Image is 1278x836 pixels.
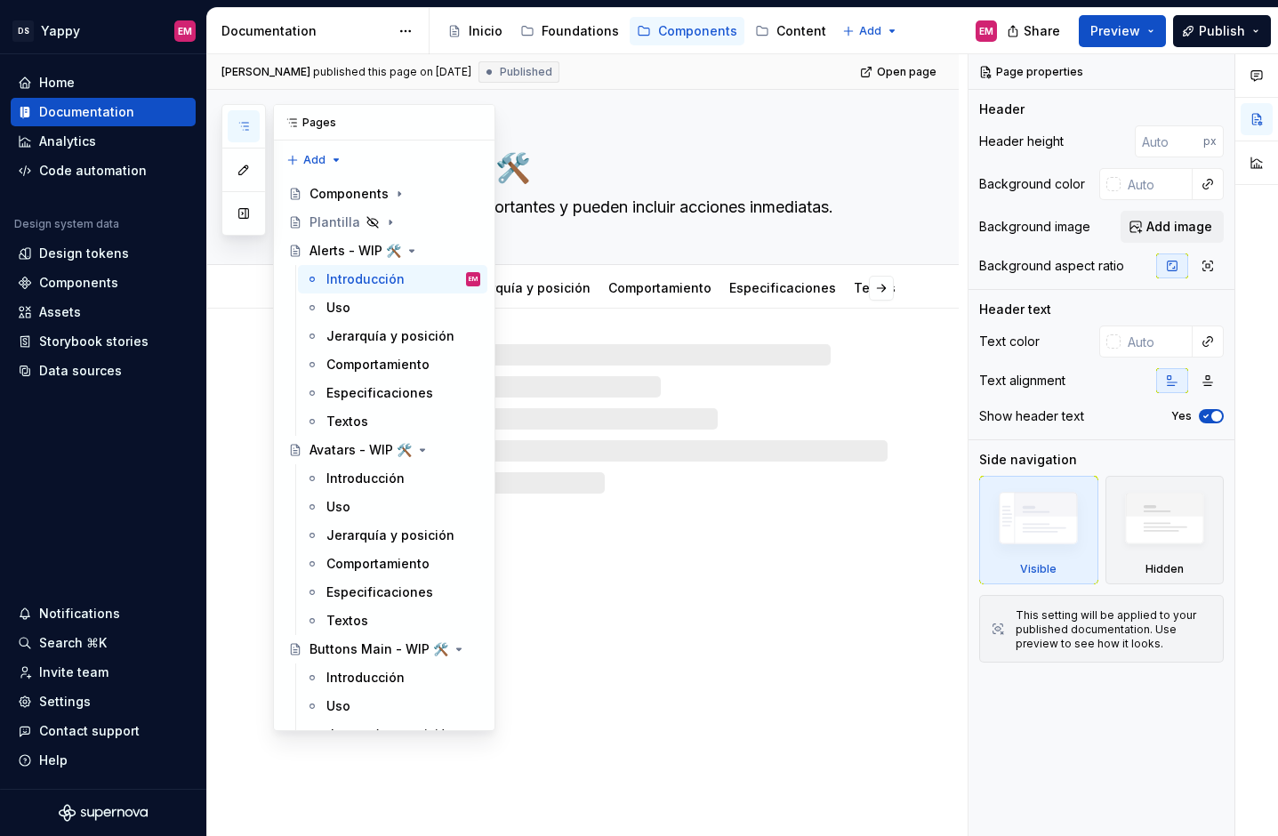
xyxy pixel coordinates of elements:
button: Publish [1173,15,1271,47]
div: Jerarquía y posición [326,726,454,744]
span: Publish [1199,22,1245,40]
div: Documentation [221,22,390,40]
a: Alerts - WIP 🛠️ [281,237,487,265]
div: DS [12,20,34,42]
span: Published [500,65,552,79]
a: Especificaciones [729,280,836,295]
a: Jerarquía y posición [298,521,487,550]
a: Components [11,269,196,297]
a: Analytics [11,127,196,156]
button: DSYappyEM [4,12,203,50]
div: Design system data [14,217,119,231]
a: Comportamiento [298,550,487,578]
div: Search ⌘K [39,634,107,652]
div: Content [776,22,826,40]
div: Header height [979,133,1064,150]
a: Data sources [11,357,196,385]
div: Settings [39,693,91,711]
div: EM [178,24,192,38]
a: Plantilla [281,208,487,237]
div: Header text [979,301,1051,318]
div: Data sources [39,362,122,380]
button: Add image [1121,211,1224,243]
div: Storybook stories [39,333,149,350]
div: Especificaciones [326,384,433,402]
a: Home [11,68,196,97]
div: EM [979,24,993,38]
input: Auto [1121,326,1193,358]
span: Add [859,24,881,38]
textarea: Alerts - WIP 🛠️ [317,147,884,189]
a: Jerarquía y posición [462,280,591,295]
a: Avatars - WIP 🛠️ [281,436,487,464]
a: Components [281,180,487,208]
div: Show header text [979,407,1084,425]
div: Notifications [39,605,120,623]
a: Uso [298,493,487,521]
a: Textos [298,607,487,635]
div: Text alignment [979,372,1065,390]
a: IntroducciónEM [298,265,487,293]
a: Especificaciones [298,379,487,407]
button: Notifications [11,599,196,628]
div: Especificaciones [326,583,433,601]
div: Foundations [542,22,619,40]
div: Invite team [39,663,109,681]
a: Introducción [298,663,487,692]
span: Open page [877,65,936,79]
svg: Supernova Logo [59,804,148,822]
div: Assets [39,303,81,321]
div: EM [469,270,478,288]
div: Contact support [39,722,140,740]
div: Pages [274,105,494,141]
a: Comportamiento [298,350,487,379]
div: Analytics [39,133,96,150]
div: Components [309,185,389,203]
button: Preview [1079,15,1166,47]
a: Jerarquía y posición [298,720,487,749]
div: Introducción [326,270,405,288]
div: Uso [326,697,350,715]
label: Yes [1171,409,1192,423]
div: Hidden [1145,562,1184,576]
div: Text color [979,333,1040,350]
button: Add [281,148,348,173]
div: This setting will be applied to your published documentation. Use preview to see how it looks. [1016,608,1212,651]
button: Contact support [11,717,196,745]
div: Header [979,100,1025,118]
a: Introducción [298,464,487,493]
div: Introducción [326,470,405,487]
div: Hidden [1105,476,1225,584]
div: Side navigation [979,451,1077,469]
div: Textos [326,612,368,630]
a: Textos [298,407,487,436]
div: Comportamiento [326,555,430,573]
a: Documentation [11,98,196,126]
a: Settings [11,687,196,716]
div: Documentation [39,103,134,121]
a: Content [748,17,833,45]
button: Help [11,746,196,775]
div: Jerarquía y posición [455,269,598,306]
a: Code automation [11,157,196,185]
a: Design tokens [11,239,196,268]
input: Auto [1135,125,1203,157]
div: Home [39,74,75,92]
div: Visible [1020,562,1057,576]
div: Alerts - WIP 🛠️ [309,242,401,260]
a: Invite team [11,658,196,687]
div: Jerarquía y posición [326,327,454,345]
div: Introducción [326,669,405,687]
div: Uso [326,299,350,317]
div: Plantilla [309,213,360,231]
a: Storybook stories [11,327,196,356]
div: Visible [979,476,1098,584]
span: [PERSON_NAME] [221,65,310,79]
div: Components [39,274,118,292]
a: Textos [854,280,896,295]
div: Avatars - WIP 🛠️ [309,441,412,459]
div: Components [658,22,737,40]
button: Search ⌘K [11,629,196,657]
div: Inicio [469,22,502,40]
